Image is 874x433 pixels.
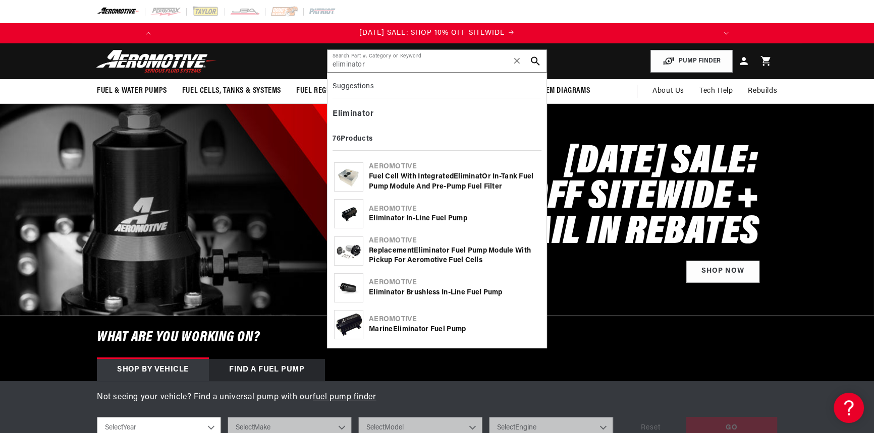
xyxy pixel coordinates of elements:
[686,261,759,283] a: Shop Now
[369,214,540,224] div: or In-Line Fuel Pump
[158,28,716,39] div: Announcement
[335,204,363,223] img: Eliminator In-Line Fuel Pump
[72,316,802,359] h6: What are you working on?
[414,247,442,255] b: Eliminat
[335,313,363,337] img: Marine Eliminator Fuel Pump
[296,86,355,96] span: Fuel Regulators
[748,86,777,97] span: Rebuilds
[652,87,684,95] span: About Us
[327,50,547,72] input: Search by Part Number, Category or Keyword
[369,162,540,172] div: Aeromotive
[335,166,363,188] img: Fuel Cell with Integrated Eliminator In-Tank Fuel Pump Module and Pre-Pump Fuel Filter
[369,288,540,298] div: or Brushless In-Line Fuel Pump
[454,173,482,180] b: Eliminat
[650,50,733,73] button: PUMP FINDER
[513,53,522,69] span: ✕
[333,110,365,118] b: Eliminat
[335,241,363,261] img: Replacement Eliminator Fuel Pump Module with Pickup for Aeromotive Fuel Cells
[289,79,363,103] summary: Fuel Regulators
[97,391,777,404] p: Not seeing your vehicle? Find a universal pump with our
[158,28,716,39] a: [DATE] SALE: SHOP 10% OFF SITEWIDE
[523,79,597,103] summary: System Diagrams
[333,106,541,123] div: or
[72,23,802,43] slideshow-component: Translation missing: en.sections.announcements.announcement_bar
[175,79,289,103] summary: Fuel Cells, Tanks & Systems
[369,204,540,214] div: Aeromotive
[393,326,421,333] b: Eliminat
[369,215,397,222] b: Eliminat
[692,79,740,103] summary: Tech Help
[740,79,785,103] summary: Rebuilds
[524,50,547,72] button: search button
[97,86,167,96] span: Fuel & Water Pumps
[716,23,736,43] button: Translation missing: en.sections.announcements.next_announcement
[97,359,209,381] div: Shop by vehicle
[335,278,363,297] img: Eliminator Brushless In-Line Fuel Pump
[530,86,590,96] span: System Diagrams
[369,315,540,325] div: Aeromotive
[333,135,373,143] b: 76 Products
[699,86,733,97] span: Tech Help
[369,172,540,192] div: Fuel Cell with Integrated or In-Tank Fuel Pump Module and Pre-Pump Fuel Filter
[369,236,540,246] div: Aeromotive
[369,289,397,296] b: Eliminat
[645,79,692,103] a: About Us
[158,28,716,39] div: 1 of 3
[89,79,175,103] summary: Fuel & Water Pumps
[333,78,541,98] div: Suggestions
[209,359,325,381] div: Find a Fuel Pump
[313,393,376,401] a: fuel pump finder
[369,246,540,266] div: Replacement or Fuel Pump Module with Pickup for Aeromotive Fuel Cells
[369,325,540,335] div: Marine or Fuel Pump
[93,49,220,73] img: Aeromotive
[182,86,281,96] span: Fuel Cells, Tanks & Systems
[138,23,158,43] button: Translation missing: en.sections.announcements.previous_announcement
[359,29,505,37] span: [DATE] SALE: SHOP 10% OFF SITEWIDE
[369,278,540,288] div: Aeromotive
